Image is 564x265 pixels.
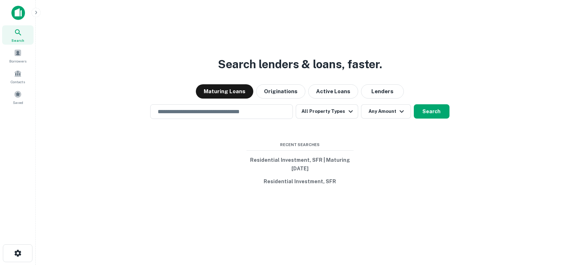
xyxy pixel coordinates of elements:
[2,87,34,107] a: Saved
[2,25,34,45] a: Search
[361,104,411,119] button: Any Amount
[218,56,382,73] h3: Search lenders & loans, faster.
[414,104,449,119] button: Search
[196,84,253,99] button: Maturing Loans
[247,175,354,188] button: Residential Investment, SFR
[296,104,358,119] button: All Property Types
[13,100,23,105] span: Saved
[11,37,24,43] span: Search
[2,46,34,65] a: Borrowers
[308,84,358,99] button: Active Loans
[528,185,564,219] iframe: Chat Widget
[11,6,25,20] img: capitalize-icon.png
[9,58,26,64] span: Borrowers
[247,154,354,175] button: Residential Investment, SFR | Maturing [DATE]
[256,84,305,99] button: Originations
[247,142,354,148] span: Recent Searches
[11,79,25,85] span: Contacts
[2,67,34,86] a: Contacts
[361,84,404,99] button: Lenders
